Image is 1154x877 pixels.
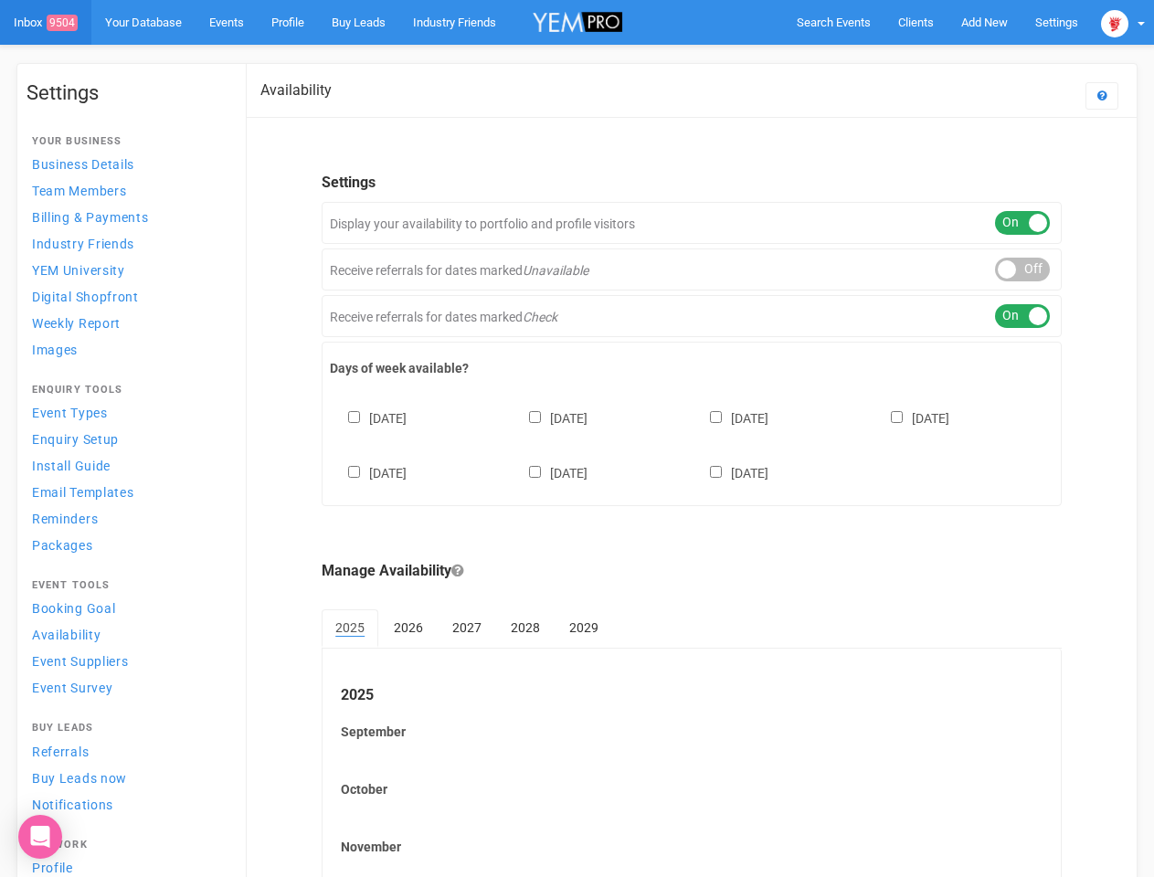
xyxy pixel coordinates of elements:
a: Images [26,337,228,362]
input: [DATE] [710,466,722,478]
span: Billing & Payments [32,210,149,225]
span: Team Members [32,184,126,198]
label: [DATE] [330,462,407,482]
h4: Enquiry Tools [32,385,222,396]
a: Buy Leads now [26,766,228,790]
a: Install Guide [26,453,228,478]
a: Packages [26,533,228,557]
a: 2028 [497,609,554,646]
span: Search Events [797,16,871,29]
a: Notifications [26,792,228,817]
div: Open Intercom Messenger [18,815,62,859]
label: [DATE] [511,407,588,428]
a: 2027 [439,609,495,646]
h4: Your Business [32,136,222,147]
input: [DATE] [529,466,541,478]
h4: Buy Leads [32,723,222,734]
a: Industry Friends [26,231,228,256]
em: Check [523,310,557,324]
div: Receive referrals for dates marked [322,248,1062,291]
span: Clients [898,16,934,29]
label: September [341,723,1043,741]
a: Email Templates [26,480,228,504]
h4: Event Tools [32,580,222,591]
span: Packages [32,538,93,553]
a: Availability [26,622,228,647]
label: October [341,780,1043,798]
a: Booking Goal [26,596,228,620]
a: Weekly Report [26,311,228,335]
a: 2026 [380,609,437,646]
span: Add New [961,16,1008,29]
span: YEM University [32,263,125,278]
label: November [341,838,1043,856]
span: Business Details [32,157,134,172]
span: Availability [32,628,101,642]
span: Event Types [32,406,108,420]
a: Reminders [26,506,228,531]
span: Email Templates [32,485,134,500]
a: Billing & Payments [26,205,228,229]
h2: Availability [260,82,332,99]
a: Event Types [26,400,228,425]
a: Event Survey [26,675,228,700]
a: 2025 [322,609,378,648]
input: [DATE] [891,411,903,423]
label: [DATE] [330,407,407,428]
a: 2029 [556,609,612,646]
input: [DATE] [710,411,722,423]
span: Images [32,343,78,357]
input: [DATE] [348,411,360,423]
a: YEM University [26,258,228,282]
a: Business Details [26,152,228,176]
a: Team Members [26,178,228,203]
a: Digital Shopfront [26,284,228,309]
a: Event Suppliers [26,649,228,673]
span: Digital Shopfront [32,290,139,304]
legend: Settings [322,173,1062,194]
input: [DATE] [348,466,360,478]
h1: Settings [26,82,228,104]
label: [DATE] [873,407,949,428]
label: [DATE] [692,462,768,482]
span: 9504 [47,15,78,31]
span: Booking Goal [32,601,115,616]
label: Days of week available? [330,359,1053,377]
img: open-uri20250107-2-1pbi2ie [1101,10,1128,37]
label: [DATE] [692,407,768,428]
h4: Network [32,840,222,851]
div: Display your availability to portfolio and profile visitors [322,202,1062,244]
a: Enquiry Setup [26,427,228,451]
legend: 2025 [341,685,1043,706]
a: Referrals [26,739,228,764]
span: Reminders [32,512,98,526]
em: Unavailable [523,263,588,278]
span: Event Survey [32,681,112,695]
div: Receive referrals for dates marked [322,295,1062,337]
span: Enquiry Setup [32,432,119,447]
span: Event Suppliers [32,654,129,669]
span: Notifications [32,798,113,812]
input: [DATE] [529,411,541,423]
span: Install Guide [32,459,111,473]
legend: Manage Availability [322,561,1062,582]
span: Weekly Report [32,316,121,331]
label: [DATE] [511,462,588,482]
